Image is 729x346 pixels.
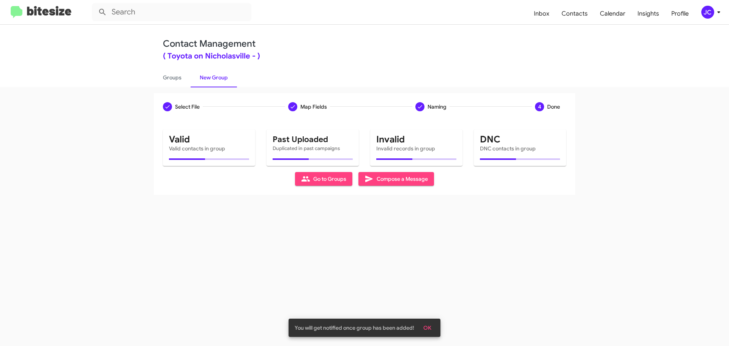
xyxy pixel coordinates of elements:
[376,145,456,152] mat-card-subtitle: Invalid records in group
[528,3,555,25] a: Inbox
[92,3,251,21] input: Search
[295,324,414,332] span: You will get notified once group has been added!
[594,3,631,25] a: Calendar
[358,172,434,186] button: Compose a Message
[154,68,191,87] a: Groups
[701,6,714,19] div: JC
[695,6,721,19] button: JC
[631,3,665,25] a: Insights
[163,52,566,60] div: ( Toyota on Nicholasville - )
[480,136,560,143] mat-card-title: DNC
[417,321,437,335] button: OK
[273,136,353,143] mat-card-title: Past Uploaded
[169,145,249,152] mat-card-subtitle: Valid contacts in group
[273,145,353,152] mat-card-subtitle: Duplicated in past campaigns
[555,3,594,25] a: Contacts
[376,136,456,143] mat-card-title: Invalid
[665,3,695,25] a: Profile
[364,172,428,186] span: Compose a Message
[163,38,256,49] a: Contact Management
[423,321,431,335] span: OK
[295,172,352,186] button: Go to Groups
[301,172,346,186] span: Go to Groups
[191,68,237,87] a: New Group
[169,136,249,143] mat-card-title: Valid
[480,145,560,152] mat-card-subtitle: DNC contacts in group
